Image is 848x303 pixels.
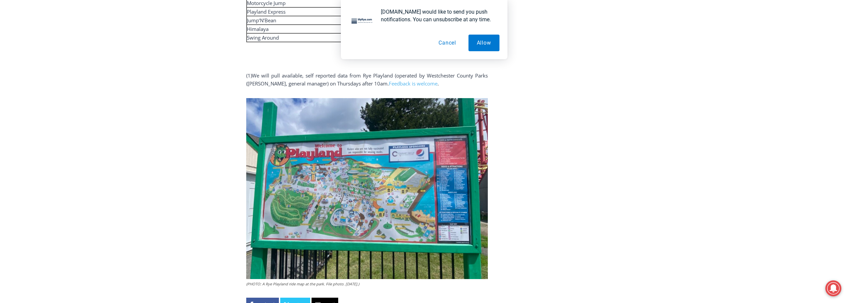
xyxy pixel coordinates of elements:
[468,35,499,51] button: Allow
[2,69,65,94] span: Open Tues. - Sun. [PHONE_NUMBER]
[160,65,323,83] a: Intern @ [DOMAIN_NAME]
[437,80,439,87] span: .
[0,67,67,83] a: Open Tues. - Sun. [PHONE_NUMBER]
[246,98,488,279] img: (PHOTO: A Rye Playland ride map at the park. File photo. May 24, 2025.)
[246,281,488,287] figcaption: (PHOTO: A Rye Playland ride map at the park. File photo. [DATE].)
[389,80,437,87] a: Feedback is welcome
[246,72,488,87] span: We will pull available, self reported data from Rye Playland (operated by Westchester County Park...
[68,42,95,79] div: "[PERSON_NAME]'s draw is the fine variety of pristine raw fish kept on hand"
[168,0,315,65] div: "We would have speakers with experience in local journalism speak to us about their experiences a...
[430,35,464,51] button: Cancel
[349,8,376,35] img: notification icon
[246,72,488,87] p: (1)
[174,66,309,81] span: Intern @ [DOMAIN_NAME]
[376,8,499,23] div: [DOMAIN_NAME] would like to send you push notifications. You can unsubscribe at any time.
